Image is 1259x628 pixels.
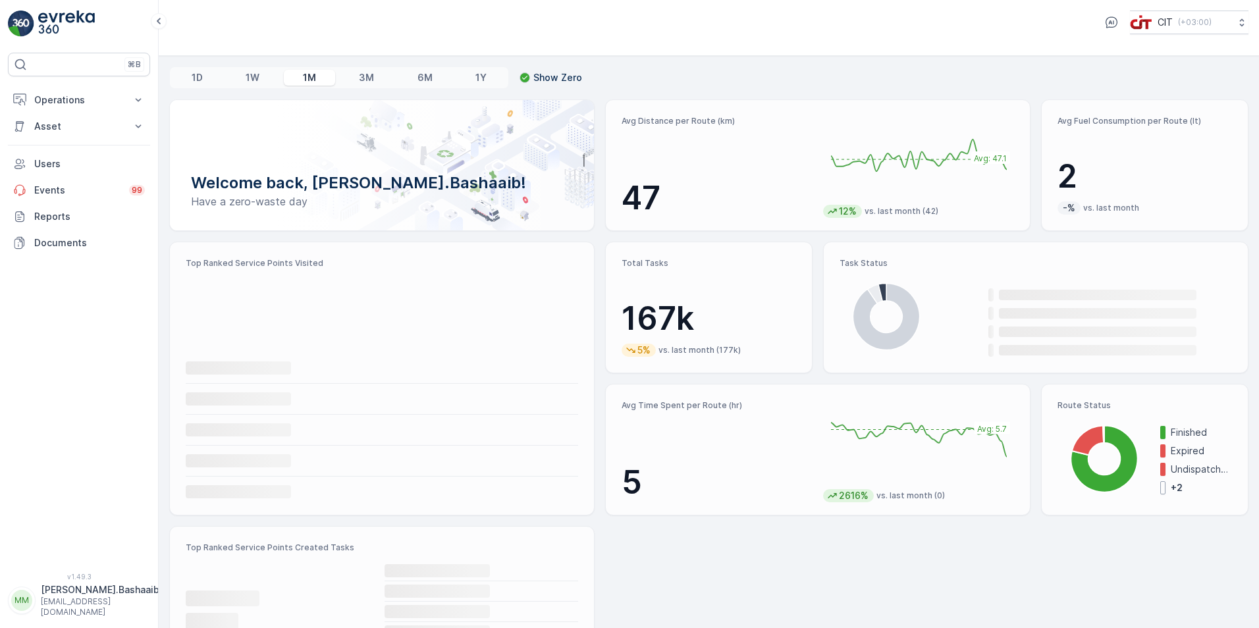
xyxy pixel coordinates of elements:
a: Events99 [8,177,150,203]
p: Route Status [1058,400,1232,411]
p: Finished [1171,426,1232,439]
p: -% [1061,201,1077,215]
p: 5 [622,463,813,502]
p: vs. last month (0) [876,490,945,501]
p: ⌘B [128,59,141,70]
p: Welcome back, [PERSON_NAME].Bashaaib! [191,172,573,194]
p: Reports [34,210,145,223]
button: Asset [8,113,150,140]
p: [PERSON_NAME].Bashaaib [41,583,159,596]
p: [EMAIL_ADDRESS][DOMAIN_NAME] [41,596,159,617]
p: Operations [34,93,124,107]
p: Have a zero-waste day [191,194,573,209]
p: Show Zero [533,71,582,84]
p: 5% [636,344,652,357]
button: CIT(+03:00) [1130,11,1248,34]
p: Avg Fuel Consumption per Route (lt) [1058,116,1232,126]
p: 6M [417,71,433,84]
p: 2616% [838,489,870,502]
p: Avg Time Spent per Route (hr) [622,400,813,411]
p: 1M [303,71,316,84]
p: Undispatched [1171,463,1232,476]
p: Asset [34,120,124,133]
a: Reports [8,203,150,230]
button: MM[PERSON_NAME].Bashaaib[EMAIL_ADDRESS][DOMAIN_NAME] [8,583,150,617]
p: Events [34,184,121,197]
a: Users [8,151,150,177]
p: Documents [34,236,145,249]
a: Documents [8,230,150,256]
p: Users [34,157,145,170]
p: 1Y [475,71,487,84]
p: Total Tasks [622,258,796,269]
img: cit-logo_pOk6rL0.png [1130,15,1152,30]
p: 99 [132,185,142,196]
p: Top Ranked Service Points Visited [186,258,578,269]
p: Top Ranked Service Points Created Tasks [186,542,578,553]
img: logo [8,11,34,37]
div: MM [11,590,32,611]
p: 2 [1058,157,1232,196]
p: Expired [1171,444,1232,458]
img: logo_light-DOdMpM7g.png [38,11,95,37]
p: 47 [622,178,813,218]
p: vs. last month [1083,203,1139,213]
p: 167k [622,299,796,338]
p: 12% [838,205,858,218]
p: vs. last month (177k) [658,345,741,355]
p: Task Status [840,258,1232,269]
span: v 1.49.3 [8,573,150,581]
p: + 2 [1171,481,1183,494]
p: Avg Distance per Route (km) [622,116,813,126]
p: 3M [359,71,374,84]
p: ( +03:00 ) [1178,17,1212,28]
p: 1W [246,71,259,84]
p: 1D [192,71,203,84]
p: CIT [1158,16,1173,29]
button: Operations [8,87,150,113]
p: vs. last month (42) [865,206,938,217]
